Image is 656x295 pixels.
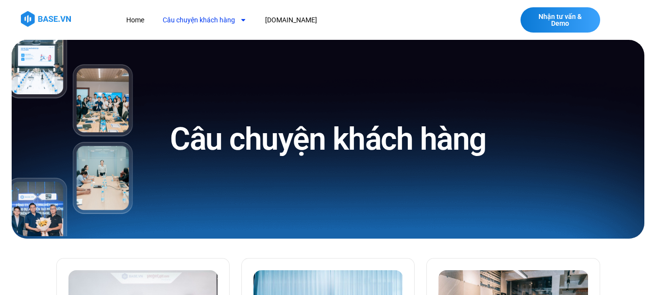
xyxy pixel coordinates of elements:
[119,11,151,29] a: Home
[258,11,324,29] a: [DOMAIN_NAME]
[155,11,254,29] a: Câu chuyện khách hàng
[170,119,486,159] h1: Câu chuyện khách hàng
[521,7,600,33] a: Nhận tư vấn & Demo
[119,11,468,29] nav: Menu
[530,13,590,27] span: Nhận tư vấn & Demo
